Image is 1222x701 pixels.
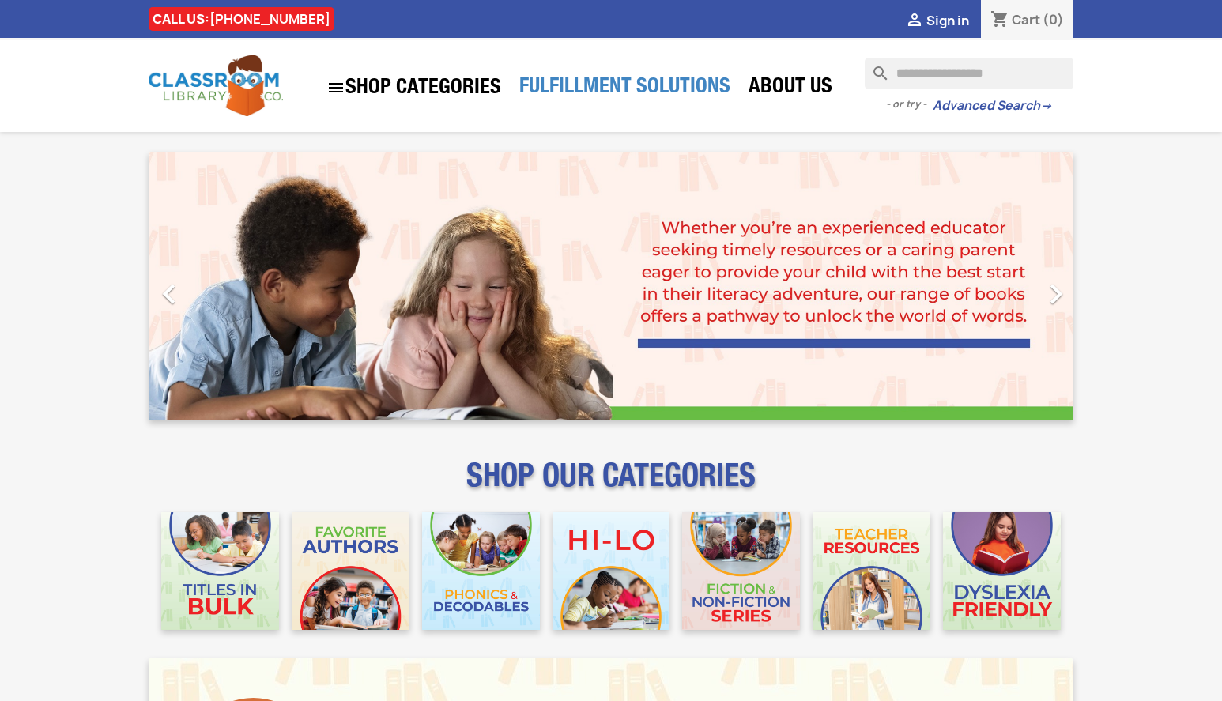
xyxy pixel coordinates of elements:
i: shopping_cart [990,11,1009,30]
span: Sign in [926,12,969,29]
a:  Sign in [905,12,969,29]
img: CLC_Phonics_And_Decodables_Mobile.jpg [422,512,540,630]
a: Previous [149,152,288,420]
img: CLC_Bulk_Mobile.jpg [161,512,279,630]
span: → [1040,98,1052,114]
span: - or try - [886,96,933,112]
img: Classroom Library Company [149,55,283,116]
i:  [905,12,924,31]
a: Advanced Search→ [933,98,1052,114]
a: SHOP CATEGORIES [319,70,509,105]
i:  [1036,274,1076,314]
img: CLC_Favorite_Authors_Mobile.jpg [292,512,409,630]
span: Cart [1012,11,1040,28]
i: search [865,58,884,77]
i:  [326,78,345,97]
img: CLC_Dyslexia_Mobile.jpg [943,512,1061,630]
i:  [149,274,189,314]
div: CALL US: [149,7,334,31]
a: Fulfillment Solutions [511,73,738,104]
img: CLC_HiLo_Mobile.jpg [553,512,670,630]
span: (0) [1043,11,1064,28]
img: CLC_Teacher_Resources_Mobile.jpg [813,512,930,630]
a: Next [935,152,1074,420]
a: About Us [741,73,840,104]
a: [PHONE_NUMBER] [209,10,330,28]
img: CLC_Fiction_Nonfiction_Mobile.jpg [682,512,800,630]
p: SHOP OUR CATEGORIES [149,471,1073,499]
ul: Carousel container [149,152,1073,420]
input: Search [865,58,1073,89]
